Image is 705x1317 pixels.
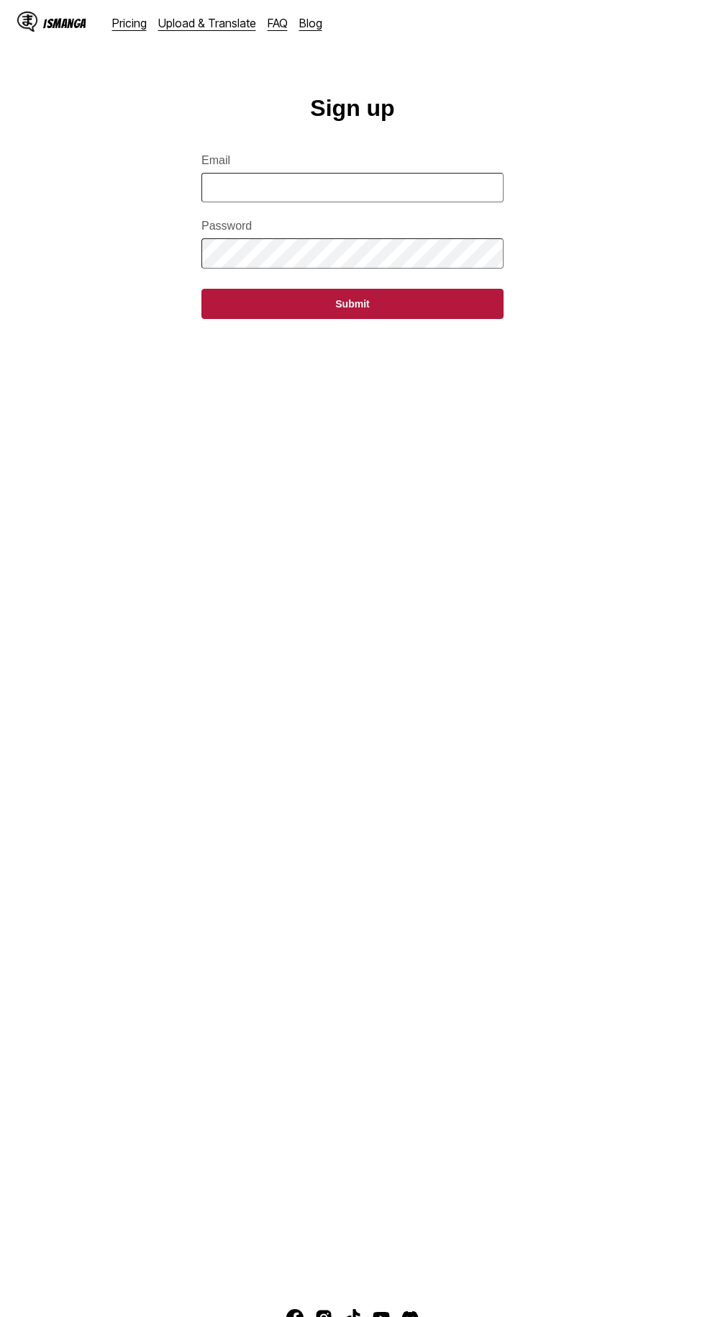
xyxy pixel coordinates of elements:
a: FAQ [268,16,288,30]
div: IsManga [43,17,86,30]
img: IsManga Logo [17,12,37,32]
a: Blog [299,16,322,30]
a: Upload & Translate [158,16,256,30]
label: Password [201,220,504,233]
label: Email [201,154,504,167]
a: Pricing [112,16,147,30]
button: Submit [201,289,504,319]
a: IsManga LogoIsManga [17,12,112,35]
h1: Sign up [310,95,394,122]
